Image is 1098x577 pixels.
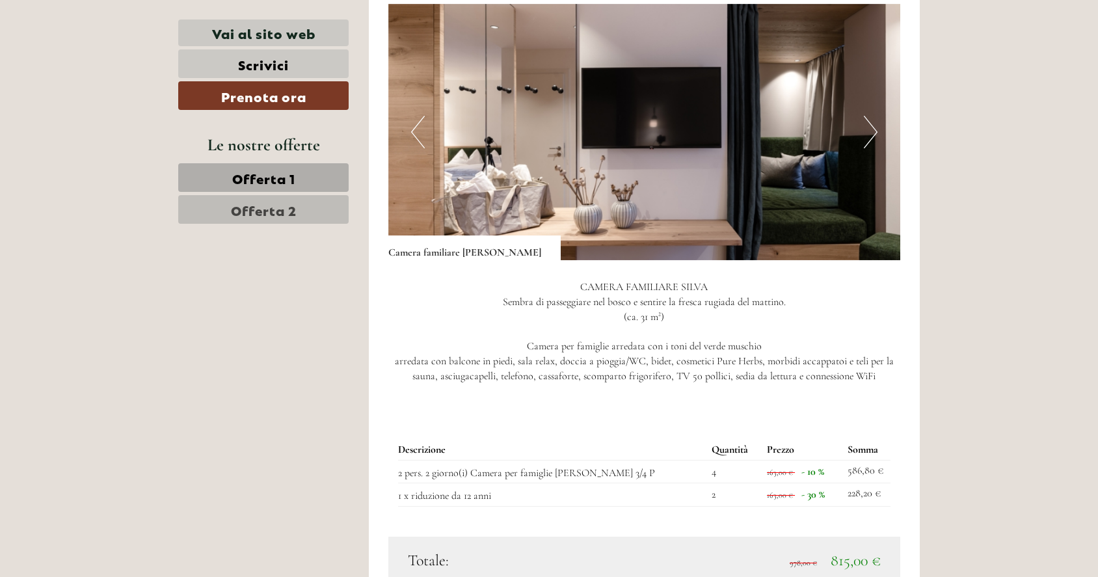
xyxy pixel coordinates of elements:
[388,235,561,260] div: Camera familiare [PERSON_NAME]
[398,440,707,460] th: Descrizione
[842,460,890,483] td: 586,80 €
[411,116,425,148] button: Previous
[436,337,513,366] button: Invia
[762,440,842,460] th: Prezzo
[10,35,180,75] div: Buon giorno, come possiamo aiutarla?
[20,38,174,48] div: [GEOGRAPHIC_DATA]
[388,280,901,384] p: CAMERA FAMILIARE SILVA Sembra di passeggiare nel bosco e sentire la fresca rugiada del mattino. (...
[178,133,349,157] div: Le nostre offerte
[398,550,645,572] div: Totale:
[706,440,762,460] th: Quantità
[220,10,293,32] div: mercoledì
[20,63,174,72] small: 15:44
[842,483,890,507] td: 228,20 €
[178,49,349,78] a: Scrivici
[842,440,890,460] th: Somma
[801,465,824,478] span: - 10 %
[790,558,817,567] span: 978,00 €
[231,200,297,219] span: Offerta 2
[232,168,295,187] span: Offerta 1
[801,488,825,501] span: - 30 %
[864,116,877,148] button: Next
[178,20,349,46] a: Vai al sito web
[767,490,793,500] span: 163,00 €
[398,460,707,483] td: 2 pers. 2 giorno(i) Camera per famiglie [PERSON_NAME] 3/4 P
[706,483,762,507] td: 2
[388,4,901,260] img: image
[706,460,762,483] td: 4
[178,81,349,110] a: Prenota ora
[767,468,793,477] span: 163,00 €
[831,551,881,570] span: 815,00 €
[398,483,707,507] td: 1 x riduzione da 12 anni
